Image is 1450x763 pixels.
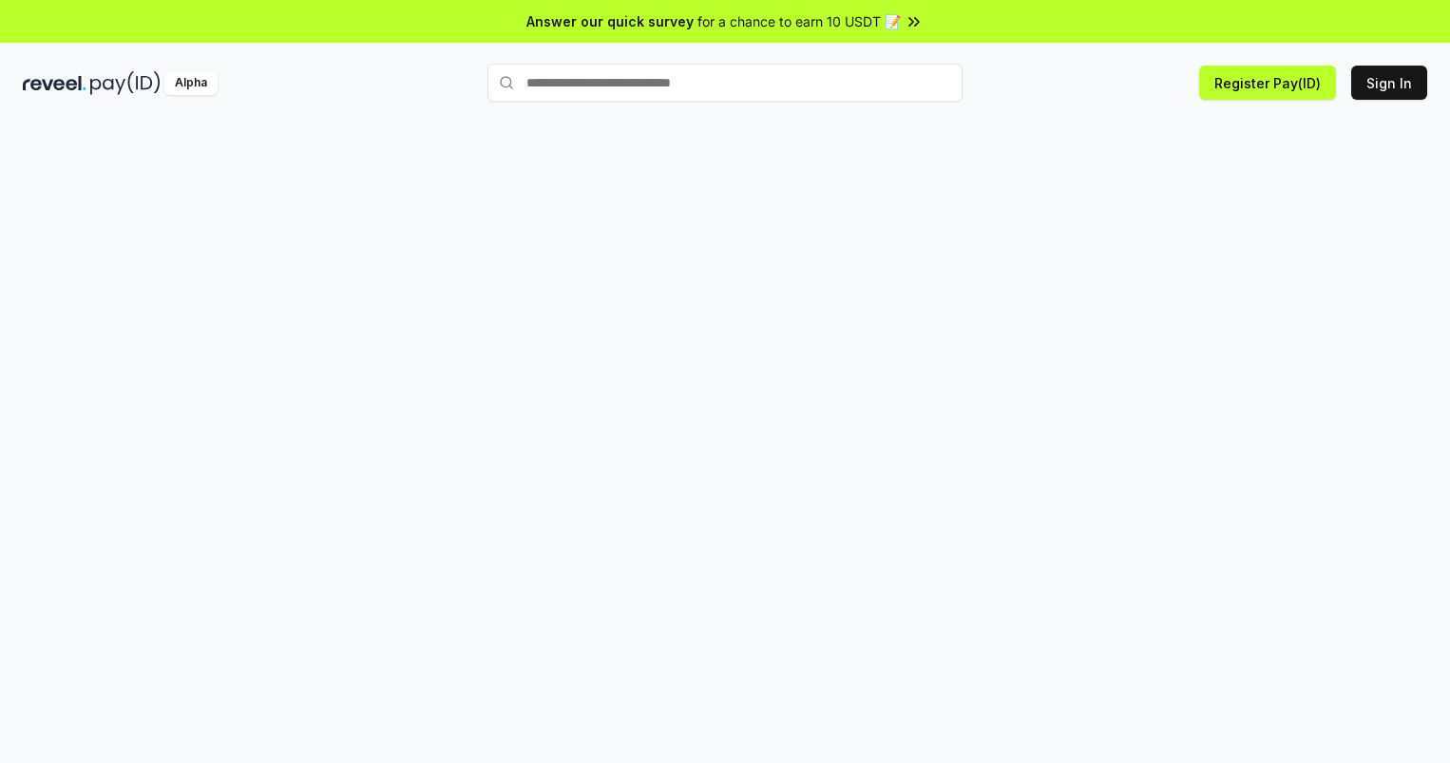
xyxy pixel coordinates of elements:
[164,71,218,95] div: Alpha
[697,11,901,31] span: for a chance to earn 10 USDT 📝
[90,71,161,95] img: pay_id
[526,11,694,31] span: Answer our quick survey
[1351,66,1427,100] button: Sign In
[1199,66,1336,100] button: Register Pay(ID)
[23,71,86,95] img: reveel_dark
